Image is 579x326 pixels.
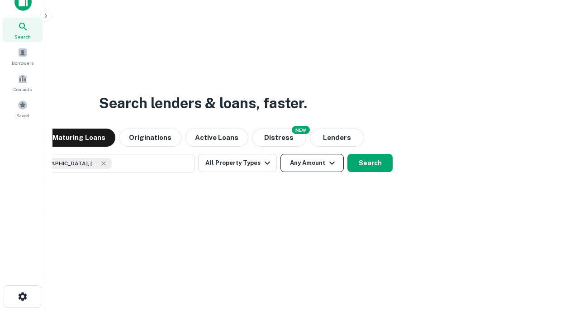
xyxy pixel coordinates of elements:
h3: Search lenders & loans, faster. [99,92,307,114]
a: Borrowers [3,44,43,68]
a: Saved [3,96,43,121]
button: Active Loans [185,129,248,147]
span: [GEOGRAPHIC_DATA], [GEOGRAPHIC_DATA], [GEOGRAPHIC_DATA] [30,159,98,168]
span: Search [14,33,31,40]
button: Originations [119,129,181,147]
iframe: Chat Widget [534,254,579,297]
span: Borrowers [12,59,33,67]
button: All Property Types [198,154,277,172]
span: Contacts [14,86,32,93]
button: Maturing Loans [43,129,115,147]
span: Saved [16,112,29,119]
button: Search [347,154,393,172]
button: Any Amount [280,154,344,172]
a: Search [3,18,43,42]
button: [GEOGRAPHIC_DATA], [GEOGRAPHIC_DATA], [GEOGRAPHIC_DATA] [14,154,195,173]
a: Contacts [3,70,43,95]
button: Lenders [310,129,364,147]
div: NEW [292,126,310,134]
button: Search distressed loans with lien and other non-mortgage details. [252,129,306,147]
